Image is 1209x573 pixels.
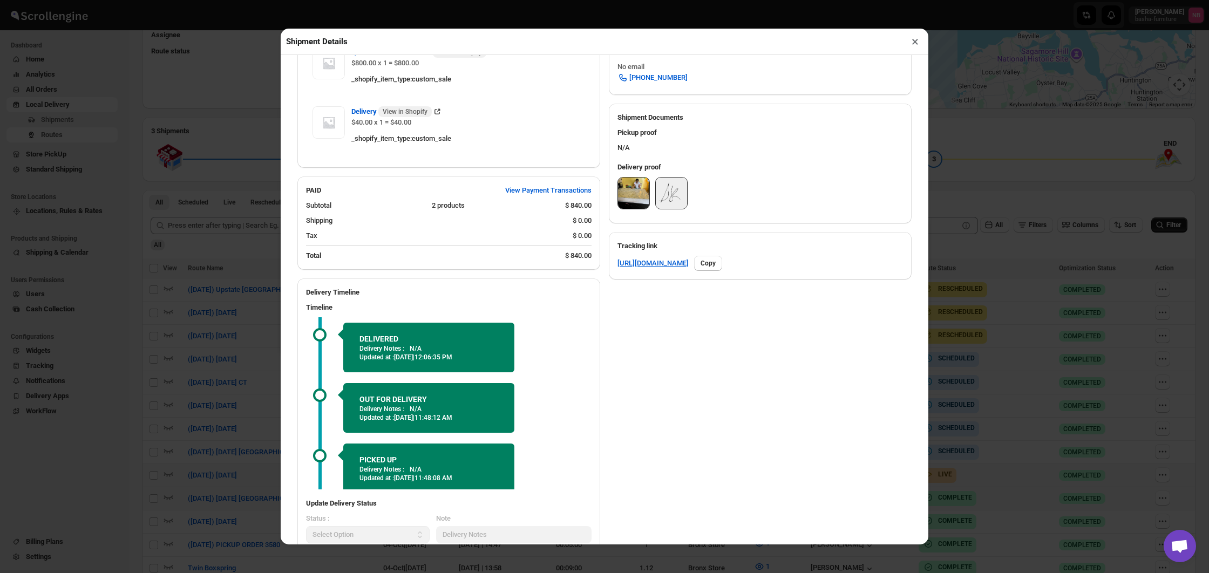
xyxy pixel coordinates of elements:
[617,112,903,123] h2: Shipment Documents
[359,394,498,405] h2: OUT FOR DELIVERY
[359,333,498,344] h2: DELIVERED
[359,413,498,422] p: Updated at :
[617,162,903,173] h3: Delivery proof
[617,258,689,269] a: [URL][DOMAIN_NAME]
[1164,530,1196,562] div: Open chat
[306,514,329,522] span: Status :
[351,106,432,117] span: Delivery
[394,414,452,421] span: [DATE] | 11:48:12 AM
[306,230,564,241] div: Tax
[573,230,592,241] div: $ 0.00
[432,200,556,211] div: 2 products
[410,344,422,353] p: N/A
[306,200,423,211] div: Subtotal
[306,251,321,260] b: Total
[306,287,592,298] h2: Delivery Timeline
[286,36,348,47] h2: Shipment Details
[907,34,923,49] button: ×
[351,118,411,126] span: $40.00 x 1 = $40.00
[351,74,585,85] div: _shopify_item_type : custom_sale
[410,405,422,413] p: N/A
[573,215,592,226] div: $ 0.00
[313,106,345,139] img: Item
[359,474,498,482] p: Updated at :
[565,200,592,211] div: $ 840.00
[306,215,564,226] div: Shipping
[359,353,498,361] p: Updated at :
[694,256,722,271] button: Copy
[436,514,451,522] span: Note
[618,178,649,209] img: pIgXp51ujMMpZw2CFCuE4.jpg
[499,182,598,199] button: View Payment Transactions
[629,72,688,83] span: [PHONE_NUMBER]
[306,302,592,313] h3: Timeline
[383,107,427,116] span: View in Shopify
[394,474,452,482] span: [DATE] | 11:48:08 AM
[565,250,592,261] div: $ 840.00
[351,107,443,115] a: Delivery View in Shopify
[351,59,419,67] span: $800.00 x 1 = $800.00
[617,127,903,138] h3: Pickup proof
[609,123,912,158] div: N/A
[359,344,404,353] p: Delivery Notes :
[617,63,644,71] span: No email
[701,259,716,268] span: Copy
[351,48,497,56] a: Queen size rock mattress View in Shopify
[410,465,422,474] p: N/A
[394,353,452,361] span: [DATE] | 12:06:35 PM
[656,178,687,209] img: U8uNQ1cfibUAJYhd4yj1Y.png
[611,69,694,86] a: [PHONE_NUMBER]
[306,185,321,196] h2: PAID
[306,498,592,509] h3: Update Delivery Status
[359,405,404,413] p: Delivery Notes :
[617,241,903,251] h3: Tracking link
[505,185,592,196] span: View Payment Transactions
[359,465,404,474] p: Delivery Notes :
[351,133,585,144] div: _shopify_item_type : custom_sale
[359,454,498,465] h2: PICKED UP
[436,526,592,543] input: Delivery Notes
